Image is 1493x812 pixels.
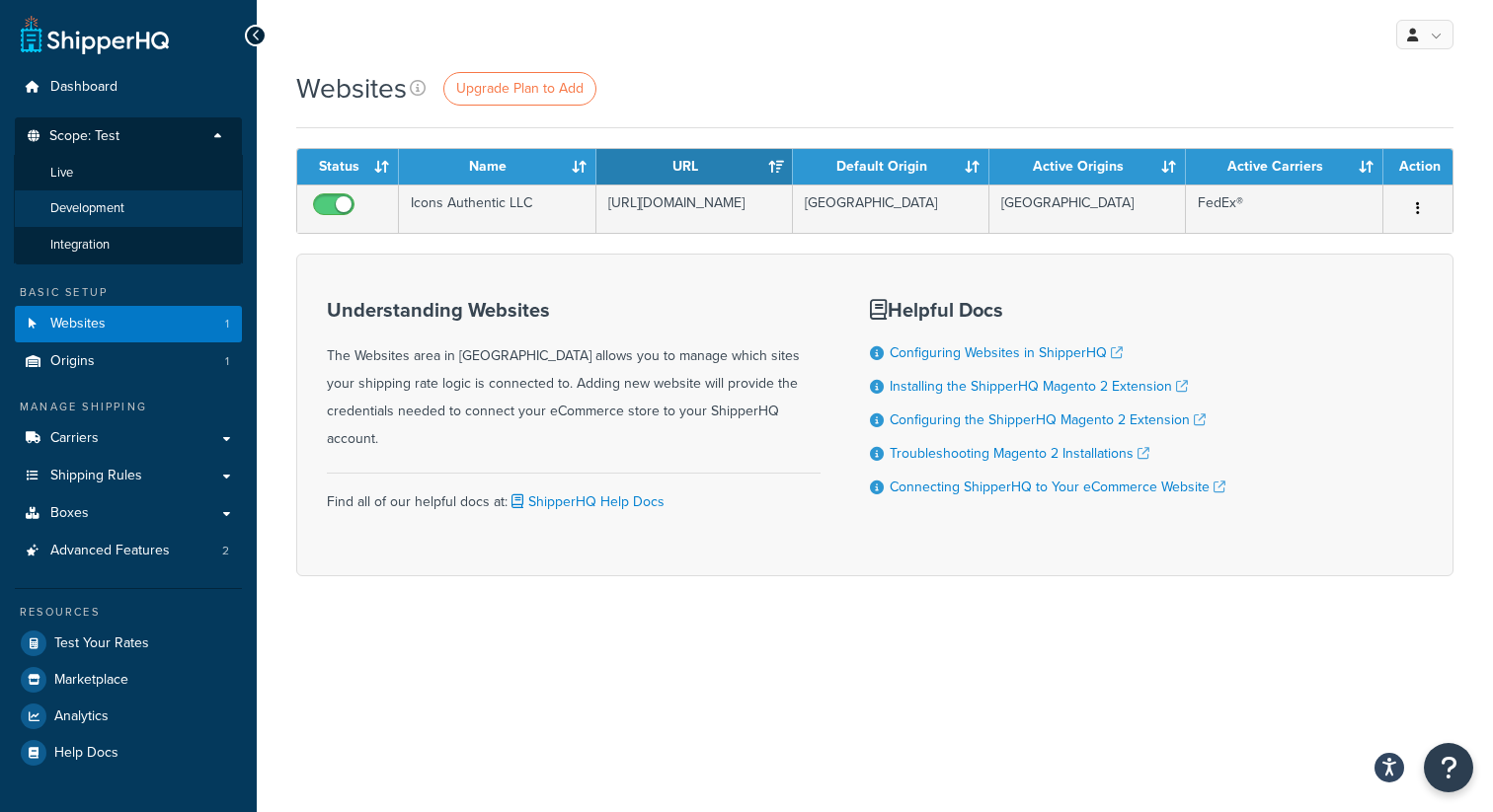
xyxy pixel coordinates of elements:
[327,299,821,453] div: The Websites area in [GEOGRAPHIC_DATA] allows you to manage which sites your shipping rate logic ...
[870,299,1225,321] h3: Helpful Docs
[225,353,229,370] span: 1
[15,306,242,342] a: Websites 1
[596,185,793,233] td: [URL][DOMAIN_NAME]
[989,185,1186,233] td: [GEOGRAPHIC_DATA]
[15,284,242,301] div: Basic Setup
[327,299,821,321] h3: Understanding Websites
[14,227,243,263] li: Integration
[54,672,128,689] span: Marketplace
[50,200,124,217] span: Development
[15,495,242,532] a: Boxes
[1424,743,1473,792] button: Open Resource Center
[50,430,99,447] span: Carriers
[14,190,243,227] li: Development
[327,473,821,516] div: Find all of our helpful docs at:
[443,72,596,106] a: Upgrade Plan to Add
[890,409,1206,430] a: Configuring the ShipperHQ Magento 2 Extension
[456,78,584,99] span: Upgrade Plan to Add
[49,128,119,145] span: Scope: Test
[54,745,118,762] span: Help Docs
[50,353,95,370] span: Origins
[890,443,1149,464] a: Troubleshooting Magento 2 Installations
[54,635,149,652] span: Test Your Rates
[890,376,1188,397] a: Installing the ShipperHQ Magento 2 Extension
[50,468,142,484] span: Shipping Rules
[989,149,1186,185] th: Active Origins: activate to sort column ascending
[15,735,242,771] a: Help Docs
[15,69,242,106] a: Dashboard
[14,155,243,191] li: Live
[15,343,242,380] a: Origins 1
[15,699,242,734] a: Analytics
[399,149,595,185] th: Name: activate to sort column ascending
[15,626,242,661] a: Test Your Rates
[50,543,170,559] span: Advanced Features
[15,458,242,494] a: Shipping Rules
[50,316,106,332] span: Websites
[1186,185,1382,233] td: FedEx®
[15,662,242,698] a: Marketplace
[15,604,242,621] div: Resources
[15,533,242,569] li: Advanced Features
[50,237,110,254] span: Integration
[890,342,1123,363] a: Configuring Websites in ShipperHQ
[296,69,407,108] h1: Websites
[15,533,242,569] a: Advanced Features 2
[15,343,242,380] li: Origins
[297,149,399,185] th: Status: activate to sort column ascending
[890,477,1225,497] a: Connecting ShipperHQ to Your eCommerce Website
[225,316,229,332] span: 1
[1186,149,1382,185] th: Active Carriers: activate to sort column ascending
[15,399,242,415] div: Manage Shipping
[1383,149,1453,185] th: Action
[596,149,793,185] th: URL: activate to sort column ascending
[50,165,73,182] span: Live
[222,543,229,559] span: 2
[15,306,242,342] li: Websites
[50,79,118,96] span: Dashboard
[508,491,665,512] a: ShipperHQ Help Docs
[50,505,89,522] span: Boxes
[399,185,595,233] td: Icons Authentic LLC
[21,15,169,54] a: ShipperHQ Home
[15,420,242,457] a: Carriers
[54,708,109,725] span: Analytics
[793,185,989,233] td: [GEOGRAPHIC_DATA]
[793,149,989,185] th: Default Origin: activate to sort column ascending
